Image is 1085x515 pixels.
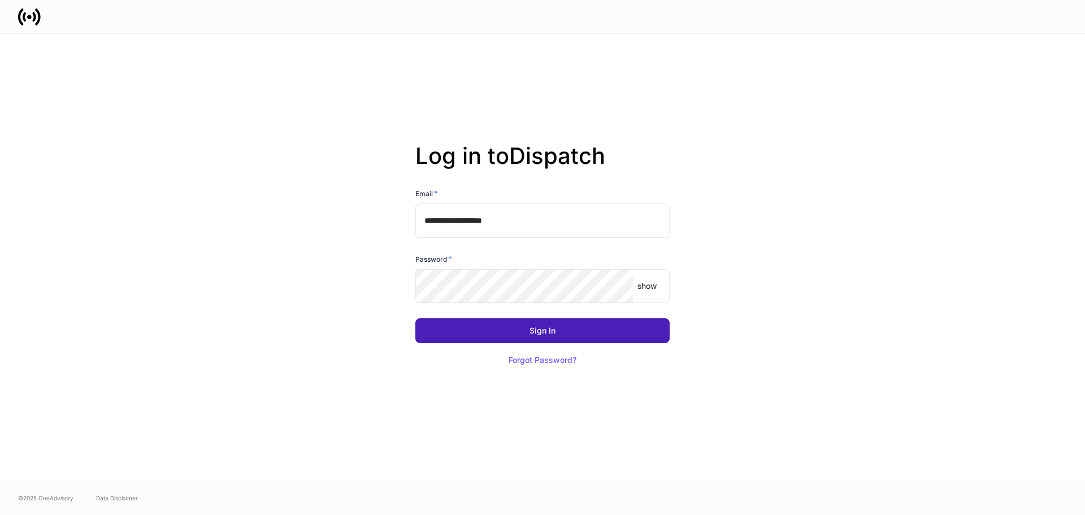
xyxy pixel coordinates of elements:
div: Sign In [530,327,555,335]
h6: Password [415,253,452,265]
h6: Email [415,188,438,199]
div: Forgot Password? [509,356,576,364]
button: Forgot Password? [494,348,591,373]
h2: Log in to Dispatch [415,142,670,188]
a: Data Disclaimer [96,494,138,503]
button: Sign In [415,318,670,343]
p: show [637,280,657,292]
span: © 2025 OneAdvisory [18,494,73,503]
